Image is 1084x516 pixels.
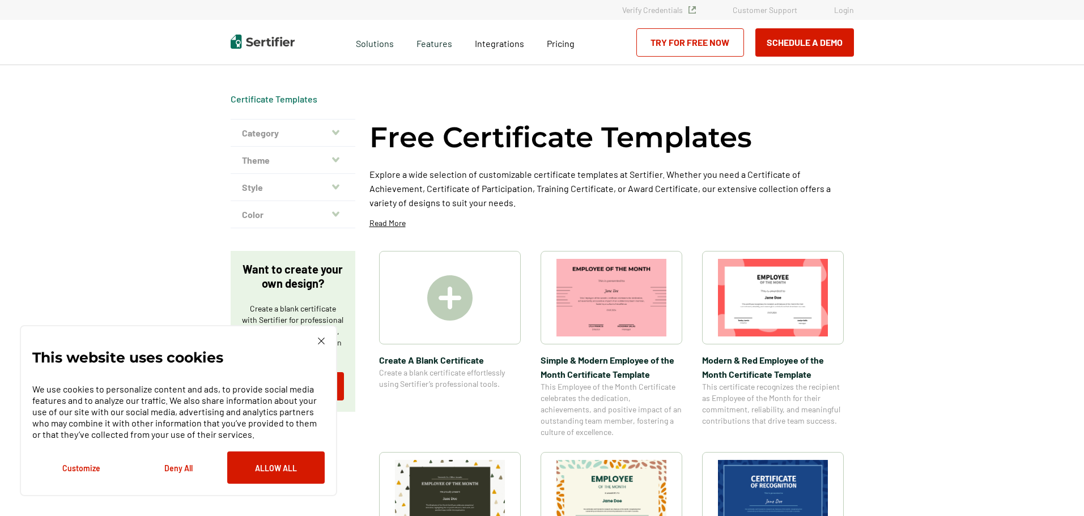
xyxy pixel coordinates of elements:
img: Modern & Red Employee of the Month Certificate Template [718,259,828,336]
a: Modern & Red Employee of the Month Certificate TemplateModern & Red Employee of the Month Certifi... [702,251,844,438]
span: Pricing [547,38,575,49]
a: Try for Free Now [636,28,744,57]
a: Customer Support [733,5,797,15]
button: Theme [231,147,355,174]
p: Read More [369,218,406,229]
p: Want to create your own design? [242,262,344,291]
span: Integrations [475,38,524,49]
img: Cookie Popup Close [318,338,325,344]
a: Certificate Templates [231,93,317,104]
img: Verified [688,6,696,14]
a: Login [834,5,854,15]
p: Create a blank certificate with Sertifier for professional presentations, credentials, and custom... [242,303,344,360]
button: Customize [32,451,130,484]
p: This website uses cookies [32,352,223,363]
button: Allow All [227,451,325,484]
span: This certificate recognizes the recipient as Employee of the Month for their commitment, reliabil... [702,381,844,427]
button: Category [231,120,355,147]
p: We use cookies to personalize content and ads, to provide social media features and to analyze ou... [32,383,325,440]
button: Style [231,174,355,201]
a: Pricing [547,35,575,49]
a: Verify Credentials [622,5,696,15]
button: Deny All [130,451,227,484]
span: Create A Blank Certificate [379,353,521,367]
span: Simple & Modern Employee of the Month Certificate Template [541,353,682,381]
a: Integrations [475,35,524,49]
img: Sertifier | Digital Credentialing Platform [231,35,295,49]
span: Solutions [356,35,394,49]
h1: Free Certificate Templates [369,119,752,156]
button: Color [231,201,355,228]
span: Features [416,35,452,49]
div: Breadcrumb [231,93,317,105]
span: Create a blank certificate effortlessly using Sertifier’s professional tools. [379,367,521,390]
a: Simple & Modern Employee of the Month Certificate TemplateSimple & Modern Employee of the Month C... [541,251,682,438]
span: Modern & Red Employee of the Month Certificate Template [702,353,844,381]
p: Explore a wide selection of customizable certificate templates at Sertifier. Whether you need a C... [369,167,854,210]
button: Schedule a Demo [755,28,854,57]
img: Simple & Modern Employee of the Month Certificate Template [556,259,666,336]
iframe: Chat Widget [1027,462,1084,516]
img: Create A Blank Certificate [427,275,473,321]
span: Certificate Templates [231,93,317,105]
span: This Employee of the Month Certificate celebrates the dedication, achievements, and positive impa... [541,381,682,438]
